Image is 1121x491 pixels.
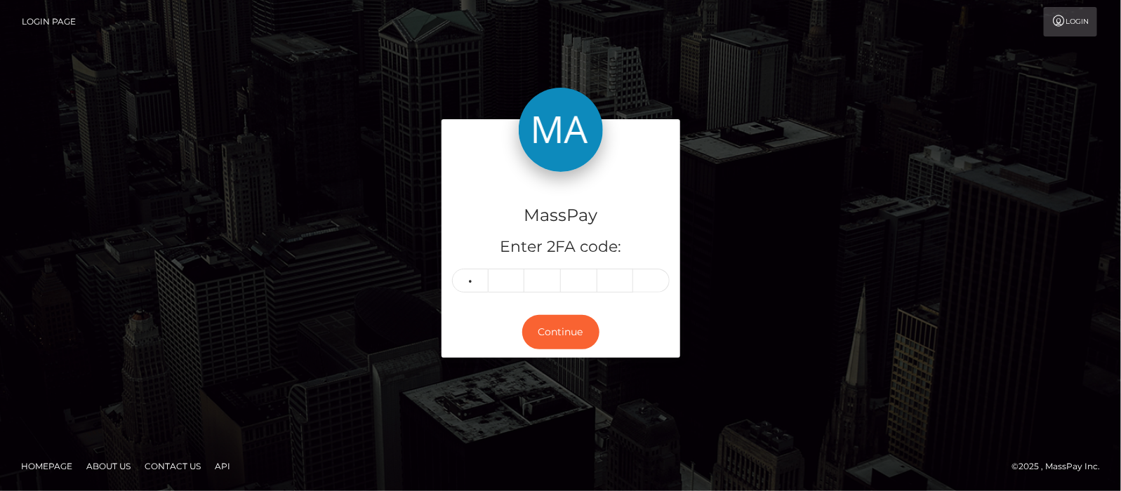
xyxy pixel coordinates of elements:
button: Continue [522,315,599,349]
a: Homepage [15,455,78,477]
div: © 2025 , MassPay Inc. [1011,459,1110,474]
a: Contact Us [139,455,206,477]
a: Login [1044,7,1097,36]
a: API [209,455,236,477]
a: Login Page [22,7,76,36]
h4: MassPay [452,203,670,228]
img: MassPay [519,88,603,172]
a: About Us [81,455,136,477]
h5: Enter 2FA code: [452,236,670,258]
